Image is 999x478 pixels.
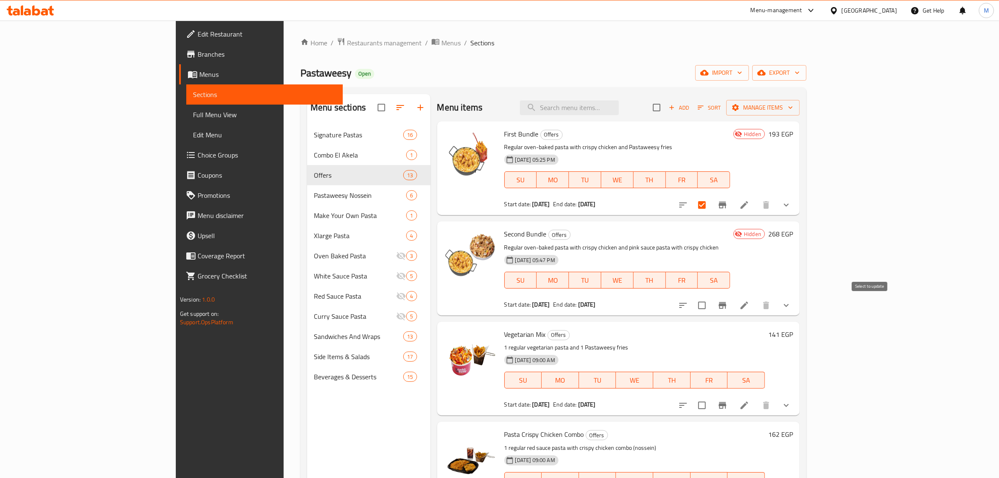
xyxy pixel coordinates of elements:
[739,400,749,410] a: Edit menu item
[768,328,793,340] h6: 141 EGP
[314,251,396,261] span: Oven Baked Pasta
[726,100,800,116] button: Manage items
[198,49,336,59] span: Branches
[696,101,723,114] button: Sort
[540,130,563,140] div: Offers
[404,373,416,381] span: 15
[431,37,461,48] a: Menus
[759,68,800,78] span: export
[314,210,406,221] div: Make Your Own Pasta
[437,101,483,114] h2: Menu items
[198,170,336,180] span: Coupons
[549,230,570,240] span: Offers
[698,171,730,188] button: SA
[314,372,403,382] span: Beverages & Desserts
[776,395,796,415] button: show more
[712,295,733,315] button: Branch-specific-item
[712,395,733,415] button: Branch-specific-item
[202,294,215,305] span: 1.0.0
[634,171,666,188] button: TH
[553,399,576,410] span: End date:
[532,399,550,410] b: [DATE]
[404,171,416,179] span: 13
[406,210,417,221] div: items
[307,185,430,205] div: Pastaweesy Nossein6
[470,38,494,48] span: Sections
[669,274,695,286] span: FR
[441,38,461,48] span: Menus
[406,251,417,261] div: items
[410,97,430,118] button: Add section
[407,313,416,320] span: 5
[314,170,403,180] span: Offers
[751,5,802,16] div: Menu-management
[586,431,608,440] span: Offers
[396,271,406,281] svg: Inactive section
[193,89,336,100] span: Sections
[307,125,430,145] div: Signature Pastas16
[404,131,416,139] span: 16
[355,70,374,77] span: Open
[542,372,579,389] button: MO
[407,232,416,240] span: 4
[673,195,693,215] button: sort-choices
[307,266,430,286] div: White Sauce Pasta5
[404,333,416,341] span: 13
[532,299,550,310] b: [DATE]
[666,272,698,289] button: FR
[701,174,727,186] span: SA
[307,347,430,367] div: Side Items & Salads17
[548,230,571,240] div: Offers
[504,328,546,341] span: Vegetarian Mix
[733,102,793,113] span: Manage items
[314,231,406,241] span: Xlarge Pasta
[537,272,569,289] button: MO
[198,150,336,160] span: Choice Groups
[307,326,430,347] div: Sandwiches And Wraps13
[665,101,692,114] button: Add
[504,299,531,310] span: Start date:
[692,101,726,114] span: Sort items
[406,311,417,321] div: items
[403,352,417,362] div: items
[673,395,693,415] button: sort-choices
[314,291,396,301] span: Red Sauce Pasta
[314,311,396,321] div: Curry Sauce Pasta
[347,38,422,48] span: Restaurants management
[741,230,764,238] span: Hidden
[657,374,687,386] span: TH
[578,299,596,310] b: [DATE]
[314,331,403,341] div: Sandwiches And Wraps
[508,174,534,186] span: SU
[739,300,749,310] a: Edit menu item
[314,190,406,200] span: Pastaweesy Nossein
[444,228,498,282] img: Second Bundle
[504,228,547,240] span: Second Bundle
[752,65,806,81] button: export
[702,68,742,78] span: import
[179,185,343,205] a: Promotions
[179,64,343,84] a: Menus
[694,374,725,386] span: FR
[186,125,343,145] a: Edit Menu
[464,38,467,48] li: /
[425,38,428,48] li: /
[504,171,537,188] button: SU
[537,171,569,188] button: MO
[984,6,989,15] span: M
[198,231,336,241] span: Upsell
[198,271,336,281] span: Grocery Checklist
[504,142,730,152] p: Regular oven-baked pasta with crispy chicken and Pastaweesy fries
[406,190,417,200] div: items
[756,195,776,215] button: delete
[307,226,430,246] div: Xlarge Pasta4
[179,165,343,185] a: Coupons
[407,151,416,159] span: 1
[578,399,596,410] b: [DATE]
[186,84,343,105] a: Sections
[314,352,403,362] span: Side Items & Salads
[619,374,650,386] span: WE
[569,272,601,289] button: TU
